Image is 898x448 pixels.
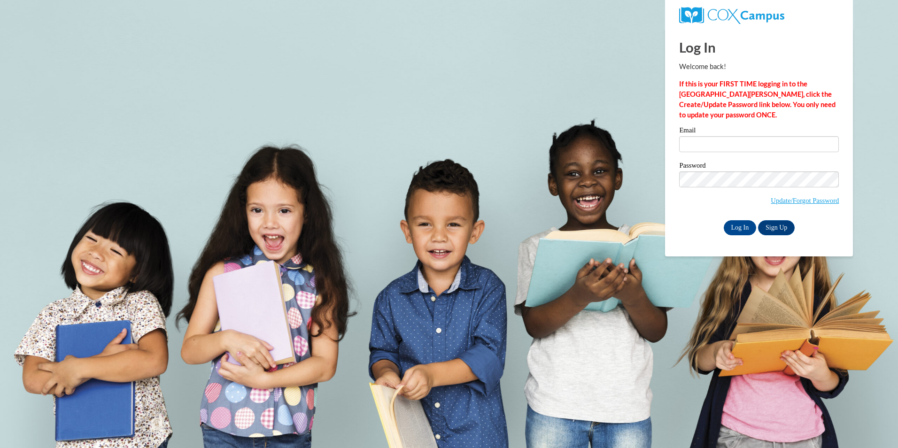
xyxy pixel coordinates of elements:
label: Password [679,162,839,171]
p: Welcome back! [679,62,839,72]
input: Log In [724,220,757,235]
a: Update/Forgot Password [771,197,839,204]
label: Email [679,127,839,136]
img: COX Campus [679,7,784,24]
a: Sign Up [758,220,795,235]
h1: Log In [679,38,839,57]
a: COX Campus [679,11,784,19]
strong: If this is your FIRST TIME logging in to the [GEOGRAPHIC_DATA][PERSON_NAME], click the Create/Upd... [679,80,836,119]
